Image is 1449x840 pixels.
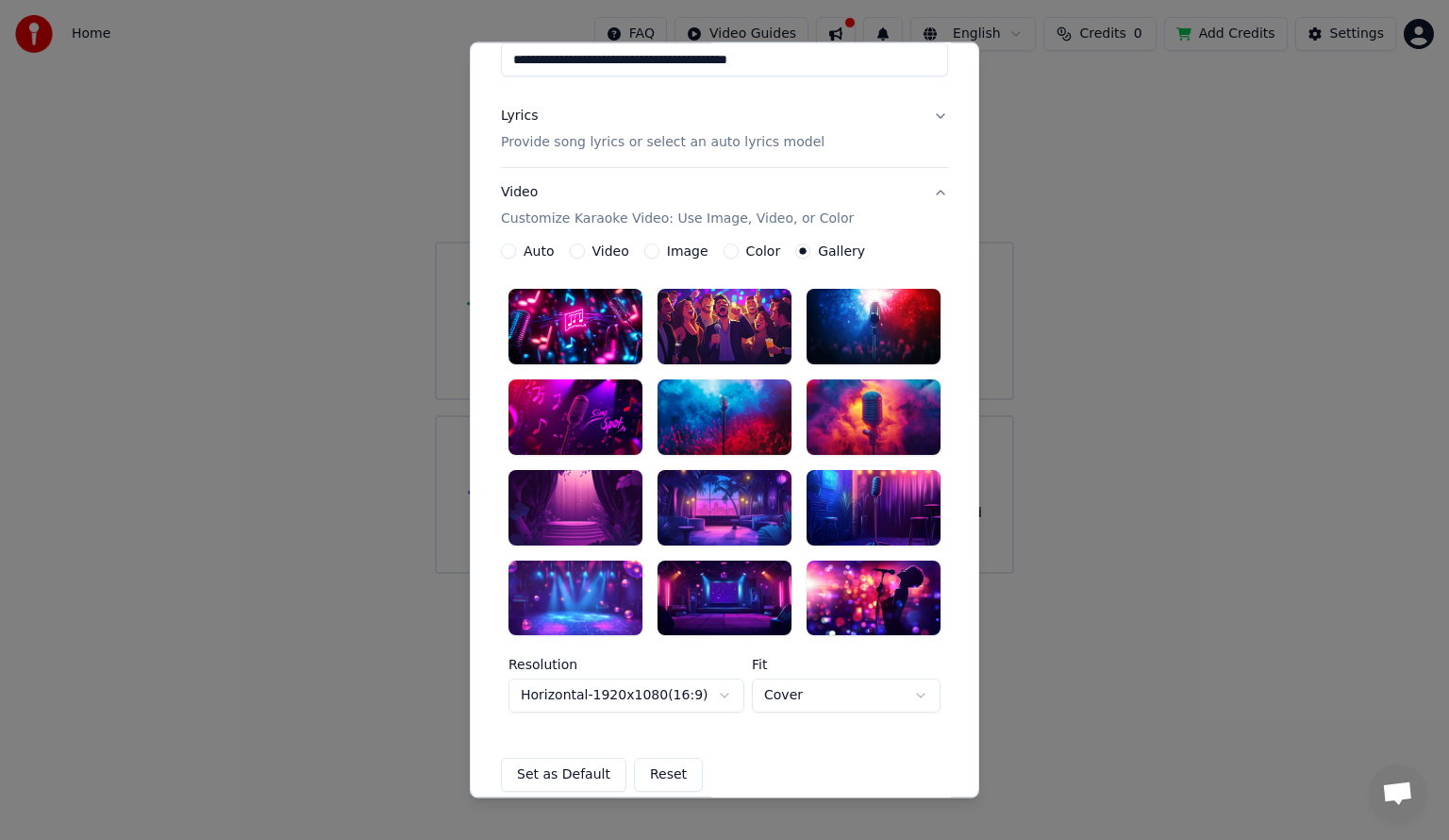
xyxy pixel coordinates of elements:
button: LyricsProvide song lyrics or select an auto lyrics model [501,92,948,168]
div: VideoCustomize Karaoke Video: Use Image, Video, or Color [501,244,948,808]
label: Gallery [818,244,865,258]
label: Fit [752,659,941,672]
label: Resolution [508,659,744,672]
label: Image [667,244,708,258]
label: Auto [524,244,555,258]
p: Provide song lyrics or select an auto lyrics model [501,133,824,152]
label: Color [746,244,781,258]
label: Video [592,244,629,258]
button: VideoCustomize Karaoke Video: Use Image, Video, or Color [501,168,948,244]
p: Customize Karaoke Video: Use Image, Video, or Color [501,210,854,228]
div: Video [501,183,854,228]
button: Reset [634,759,703,793]
button: Set as Default [501,759,626,793]
div: Lyrics [501,108,538,126]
